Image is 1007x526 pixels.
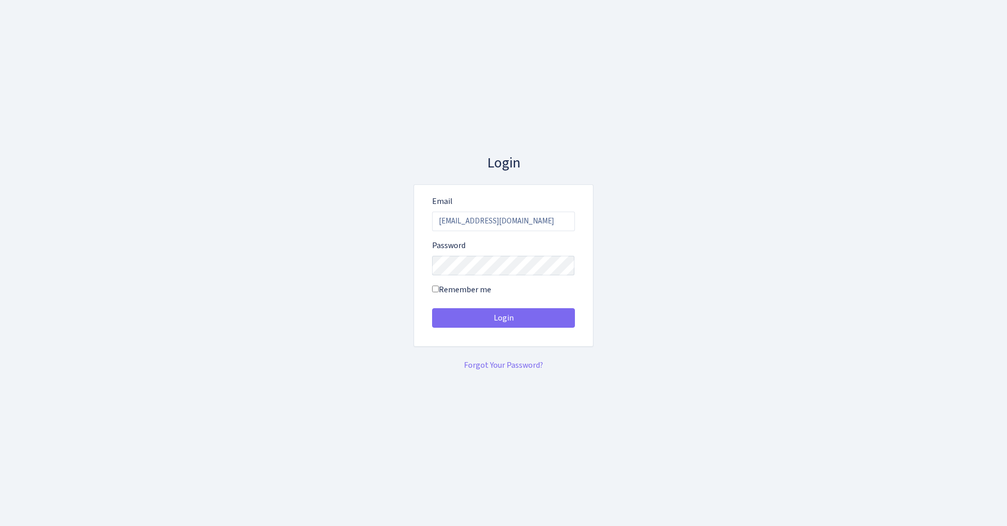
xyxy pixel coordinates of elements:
label: Remember me [432,284,491,296]
label: Password [432,239,465,252]
button: Login [432,308,575,328]
a: Forgot Your Password? [464,360,543,371]
h3: Login [414,155,593,172]
label: Email [432,195,453,208]
input: Remember me [432,286,439,292]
